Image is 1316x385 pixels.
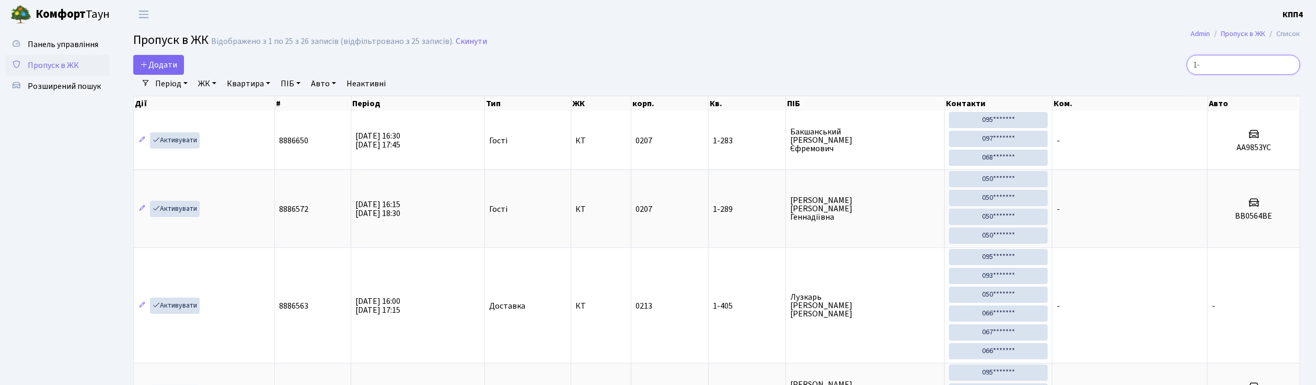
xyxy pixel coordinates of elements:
[28,60,79,71] span: Пропуск в ЖК
[636,135,652,146] span: 0207
[131,6,157,23] button: Переключити навігацію
[133,31,209,49] span: Пропуск в ЖК
[1221,28,1266,39] a: Пропуск в ЖК
[134,96,275,111] th: Дії
[709,96,786,111] th: Кв.
[279,300,308,312] span: 8886563
[1212,300,1215,312] span: -
[489,137,507,145] span: Гості
[150,298,200,314] a: Активувати
[572,96,632,111] th: ЖК
[275,96,352,111] th: #
[1053,96,1208,111] th: Ком.
[713,137,781,145] span: 1-283
[10,4,31,25] img: logo.png
[1187,55,1300,75] input: Пошук...
[1208,96,1301,111] th: Авто
[276,75,305,93] a: ПІБ
[355,130,400,151] span: [DATE] 16:30 [DATE] 17:45
[28,39,98,50] span: Панель управління
[1283,8,1303,21] a: КПП4
[36,6,110,24] span: Таун
[1212,211,1296,221] h5: ВВ0564ВЕ
[575,137,627,145] span: КТ
[713,205,781,213] span: 1-289
[1175,23,1316,45] nav: breadcrumb
[36,6,86,22] b: Комфорт
[631,96,709,111] th: корп.
[150,132,200,149] a: Активувати
[945,96,1053,111] th: Контакти
[1057,300,1060,312] span: -
[28,81,101,92] span: Розширений пошук
[133,55,184,75] a: Додати
[489,302,525,310] span: Доставка
[1057,135,1060,146] span: -
[1212,143,1296,153] h5: АА9853YC
[140,59,177,71] span: Додати
[1057,203,1060,215] span: -
[5,55,110,76] a: Пропуск в ЖК
[342,75,390,93] a: Неактивні
[279,203,308,215] span: 8886572
[355,296,400,316] span: [DATE] 16:00 [DATE] 17:15
[211,37,454,47] div: Відображено з 1 по 25 з 26 записів (відфільтровано з 25 записів).
[489,205,507,213] span: Гості
[355,199,400,219] span: [DATE] 16:15 [DATE] 18:30
[713,302,781,310] span: 1-405
[790,293,940,318] span: Лузкарь [PERSON_NAME] [PERSON_NAME]
[150,201,200,217] a: Активувати
[575,302,627,310] span: КТ
[636,203,652,215] span: 0207
[1191,28,1210,39] a: Admin
[223,75,274,93] a: Квартира
[575,205,627,213] span: КТ
[790,196,940,221] span: [PERSON_NAME] [PERSON_NAME] Геннадіївна
[279,135,308,146] span: 8886650
[636,300,652,312] span: 0213
[790,128,940,153] span: Бакшанський [PERSON_NAME] Єфремович
[5,34,110,55] a: Панель управління
[5,76,110,97] a: Розширений пошук
[485,96,571,111] th: Тип
[352,96,486,111] th: Період
[1266,28,1300,40] li: Список
[1283,9,1303,20] b: КПП4
[456,37,487,47] a: Скинути
[307,75,340,93] a: Авто
[194,75,221,93] a: ЖК
[786,96,945,111] th: ПІБ
[151,75,192,93] a: Період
